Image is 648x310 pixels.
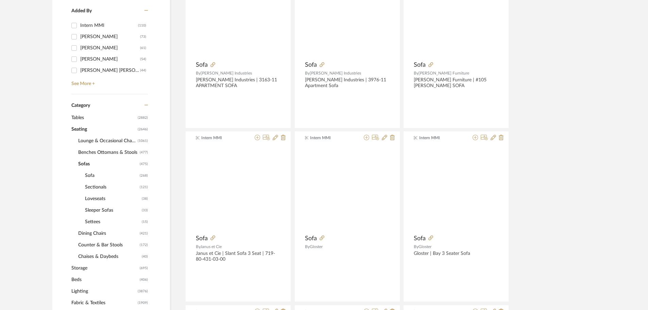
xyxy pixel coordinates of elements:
span: (695) [140,263,148,274]
span: Tables [71,112,136,124]
span: By [414,245,419,249]
div: [PERSON_NAME] Industries | 3163-11 APARTMENT SOFA [196,77,280,89]
span: Beds [71,274,138,285]
span: [PERSON_NAME] Furniture [419,71,469,75]
span: By [414,71,419,75]
span: (15) [142,216,148,227]
span: (33) [142,205,148,216]
span: (477) [140,147,148,158]
span: (172) [140,240,148,250]
span: Sofas [78,158,138,170]
span: By [196,245,200,249]
span: Lighting [71,285,136,297]
span: Janus et Cie [200,245,222,249]
span: Sofa [196,61,208,69]
span: Gloster [419,245,431,249]
span: (38) [142,193,148,204]
span: Sofa [414,235,426,242]
span: Intern MMI [201,135,244,141]
span: (2646) [138,124,148,135]
span: Sectionals [85,181,138,193]
span: Sofa [305,235,317,242]
span: Storage [71,262,138,274]
span: Intern MMI [310,135,353,141]
div: [PERSON_NAME] Furniture | #105 [PERSON_NAME] SOFA [414,77,498,89]
span: (1909) [138,297,148,308]
span: (268) [140,170,148,181]
span: By [305,71,310,75]
span: Dining Chairs [78,228,138,239]
span: Benches Ottomans & Stools [78,147,138,158]
span: Sofa [305,61,317,69]
div: [PERSON_NAME] Industries | 3976-11 Apartment Sofa [305,77,390,89]
span: Fabric & Textiles [71,297,136,309]
span: Category [71,103,90,109]
span: (3876) [138,286,148,297]
div: (73) [140,31,146,42]
span: (121) [140,182,148,193]
span: By [196,71,201,75]
div: [PERSON_NAME] [PERSON_NAME] [80,65,140,76]
span: (421) [140,228,148,239]
span: (40) [142,251,148,262]
span: Seating [71,124,136,135]
span: Chaises & Daybeds [78,251,140,262]
span: Added By [71,9,92,13]
div: (54) [140,54,146,65]
span: (475) [140,159,148,169]
div: [PERSON_NAME] [80,31,140,42]
div: Gloster | Bay 3 Seater Sofa [414,251,498,262]
span: Intern MMI [419,135,462,141]
div: (44) [140,65,146,76]
span: Lounge & Occasional Chairs [78,135,136,147]
span: (1061) [138,135,148,146]
div: Janus et Cie | Slant Sofa 3 Seat | 719-80-431-03-00 [196,251,280,262]
span: (2882) [138,112,148,123]
span: Sofa [196,235,208,242]
span: By [305,245,310,249]
div: (61) [140,43,146,53]
div: [PERSON_NAME] [80,43,140,53]
div: [PERSON_NAME] [80,54,140,65]
span: Sofa [414,61,426,69]
div: Intern MMI [80,20,138,31]
span: Loveseats [85,193,140,205]
a: See More + [70,76,148,87]
span: Sofa [85,170,138,181]
span: [PERSON_NAME] Industries [310,71,361,75]
span: Gloster [310,245,323,249]
span: Settees [85,216,140,228]
span: Sleeper Sofas [85,205,140,216]
span: Counter & Bar Stools [78,239,138,251]
span: (406) [140,274,148,285]
span: [PERSON_NAME] Industries [201,71,252,75]
div: (110) [138,20,146,31]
